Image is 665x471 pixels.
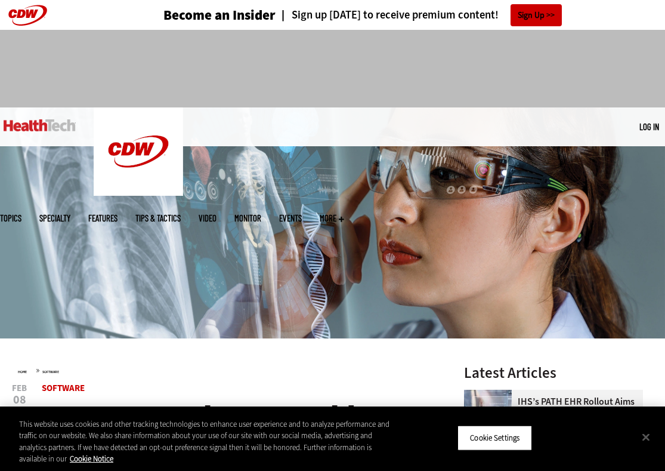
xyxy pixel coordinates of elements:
[116,42,550,96] iframe: advertisement
[457,426,532,451] button: Cookie Settings
[42,382,85,394] a: Software
[464,365,643,380] h3: Latest Articles
[94,107,183,196] img: Home
[19,418,399,465] div: This website uses cookies and other tracking technologies to enhance user experience and to analy...
[135,214,181,223] a: Tips & Tactics
[42,370,59,374] a: Software
[464,397,636,426] a: IHS’s PATH EHR Rollout Aims to Modernize Healthcare for [DEMOGRAPHIC_DATA]
[464,390,512,438] img: Electronic health records
[12,384,27,393] span: Feb
[633,424,659,450] button: Close
[18,370,27,374] a: Home
[94,186,183,199] a: CDW
[163,8,276,22] a: Become an Insider
[276,10,499,21] a: Sign up [DATE] to receive premium content!
[279,214,302,223] a: Events
[70,454,113,464] a: More information about your privacy
[464,390,518,399] a: Electronic health records
[511,4,562,26] a: Sign Up
[234,214,261,223] a: MonITor
[18,365,433,375] div: »
[42,396,382,469] span: How Smart Glasses Could Change Healthcare Delivery
[320,214,344,223] span: More
[199,214,216,223] a: Video
[88,214,117,223] a: Features
[12,394,27,406] span: 08
[4,119,76,131] img: Home
[639,121,659,133] div: User menu
[39,214,70,223] span: Specialty
[639,121,659,132] a: Log in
